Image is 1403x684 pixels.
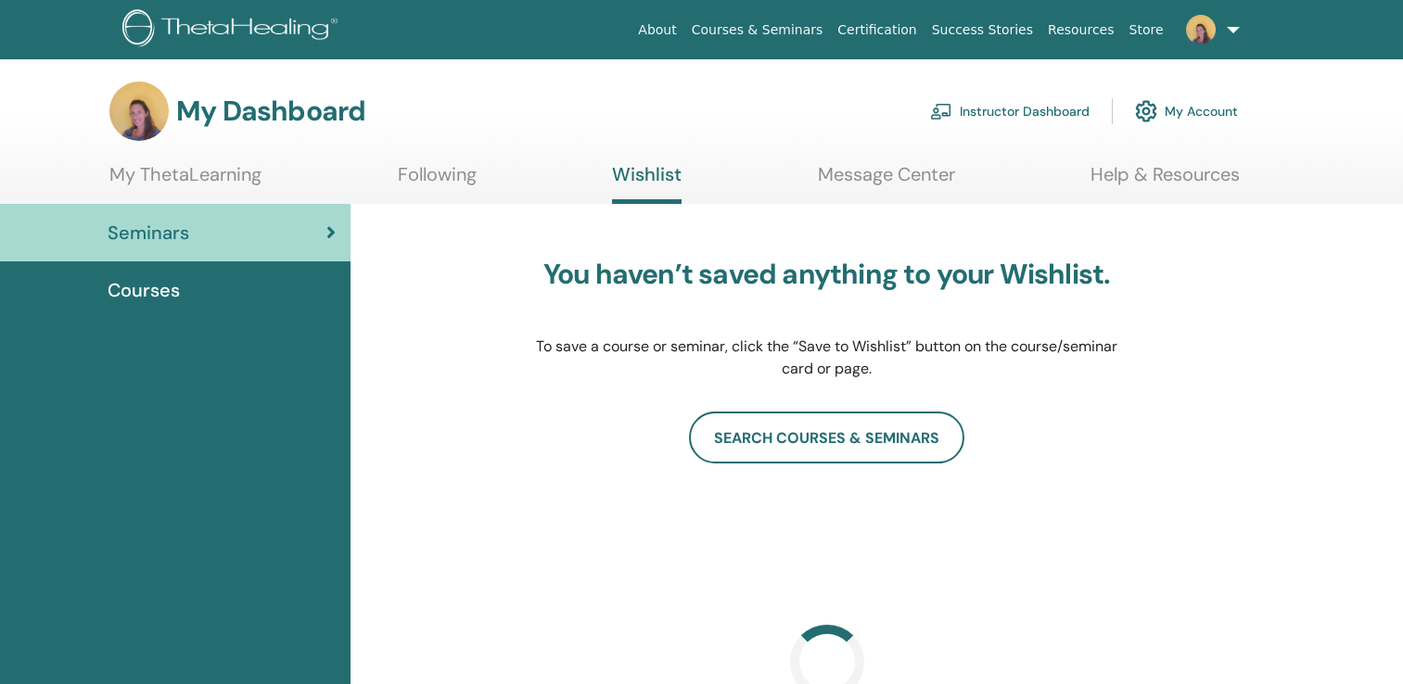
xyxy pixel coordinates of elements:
img: default.jpg [1186,15,1216,44]
a: Message Center [818,163,955,199]
a: Resources [1040,13,1122,47]
span: Courses [108,276,180,304]
img: default.jpg [109,82,169,141]
a: Instructor Dashboard [930,91,1090,132]
img: cog.svg [1135,95,1157,127]
a: Store [1122,13,1171,47]
h3: My Dashboard [176,95,365,128]
span: Seminars [108,219,189,247]
a: About [631,13,683,47]
a: Success Stories [925,13,1040,47]
img: chalkboard-teacher.svg [930,103,952,120]
a: Help & Resources [1091,163,1240,199]
a: Courses & Seminars [684,13,831,47]
a: search courses & seminars [689,412,964,463]
a: My Account [1135,91,1238,132]
a: My ThetaLearning [109,163,261,199]
a: Following [398,163,477,199]
a: Certification [830,13,924,47]
h3: You haven’t saved anything to your Wishlist. [535,258,1119,291]
img: logo.png [122,9,344,51]
a: Wishlist [612,163,682,204]
p: To save a course or seminar, click the “Save to Wishlist” button on the course/seminar card or page. [535,336,1119,380]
